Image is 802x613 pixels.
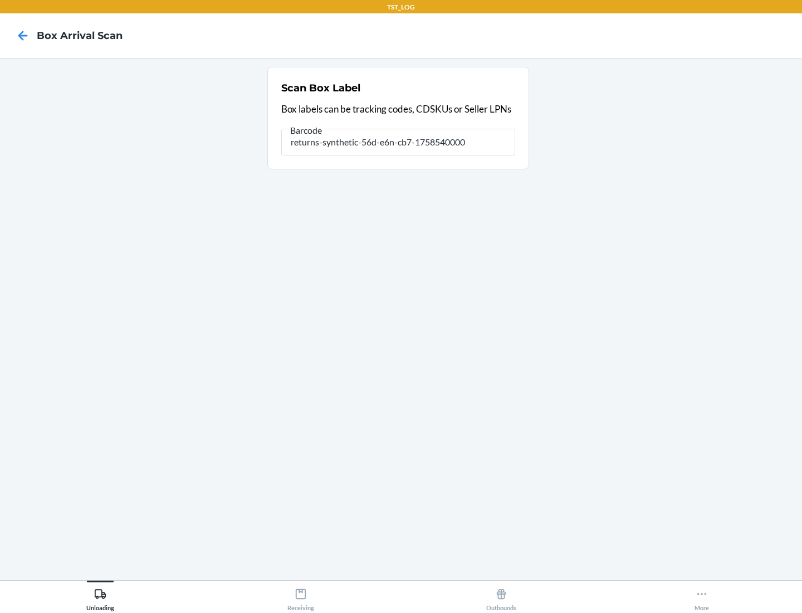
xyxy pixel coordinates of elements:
input: Barcode [281,129,515,155]
button: More [601,581,802,611]
div: More [695,583,709,611]
span: Barcode [288,125,324,136]
button: Receiving [200,581,401,611]
div: Receiving [287,583,314,611]
div: Unloading [86,583,114,611]
p: Box labels can be tracking codes, CDSKUs or Seller LPNs [281,102,515,116]
p: TST_LOG [387,2,415,12]
h2: Scan Box Label [281,81,360,95]
h4: Box Arrival Scan [37,28,123,43]
button: Outbounds [401,581,601,611]
div: Outbounds [486,583,516,611]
